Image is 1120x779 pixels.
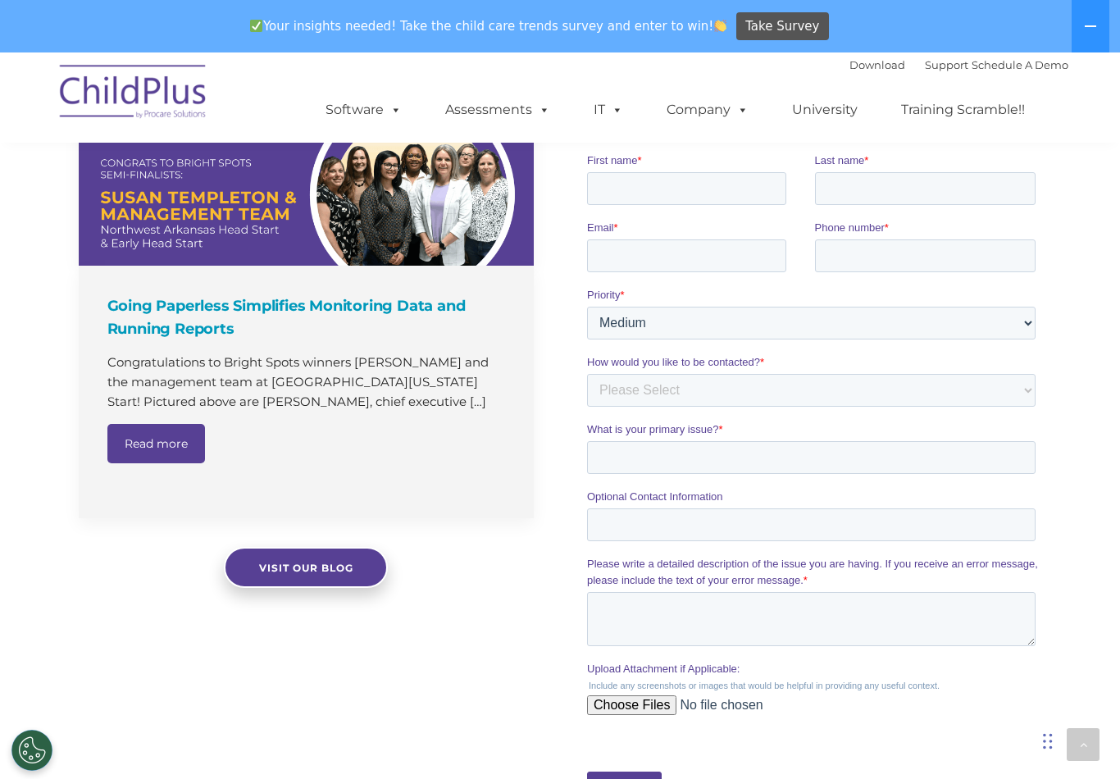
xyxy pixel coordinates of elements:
img: ✅ [250,20,262,32]
a: IT [577,93,640,126]
iframe: Chat Widget [844,602,1120,779]
a: Support [925,58,968,71]
a: Schedule A Demo [972,58,1068,71]
a: Take Survey [736,12,829,41]
img: 👏 [714,20,726,32]
span: Visit our blog [259,562,353,574]
a: Assessments [429,93,567,126]
a: Training Scramble!! [885,93,1041,126]
span: Take Survey [745,12,819,41]
p: Congratulations to Bright Spots winners [PERSON_NAME] and the management team at [GEOGRAPHIC_DATA... [107,353,509,412]
a: Read more [107,424,205,463]
font: | [849,58,1068,71]
button: Cookies Settings [11,730,52,771]
a: Visit our blog [224,547,388,588]
h4: Going Paperless Simplifies Monitoring Data and Running Reports [107,294,509,340]
img: ChildPlus by Procare Solutions [52,53,216,135]
a: Software [309,93,418,126]
span: Your insights needed! Take the child care trends survey and enter to win! [243,11,734,43]
a: Download [849,58,905,71]
div: Drag [1043,717,1053,766]
a: Company [650,93,765,126]
a: University [776,93,874,126]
